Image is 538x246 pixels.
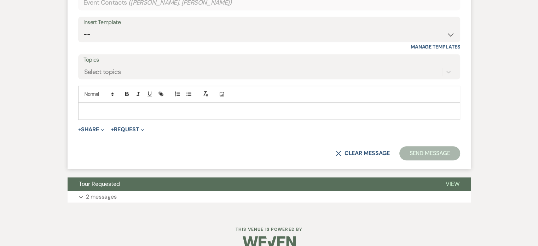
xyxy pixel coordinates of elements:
[83,17,455,28] div: Insert Template
[411,44,460,50] a: Manage Templates
[68,177,434,191] button: Tour Requested
[111,127,144,132] button: Request
[79,180,120,188] span: Tour Requested
[446,180,459,188] span: View
[111,127,114,132] span: +
[336,150,389,156] button: Clear message
[86,192,117,201] p: 2 messages
[399,146,460,160] button: Send Message
[68,191,471,203] button: 2 messages
[84,67,121,77] div: Select topics
[83,55,455,65] label: Topics
[78,127,105,132] button: Share
[434,177,471,191] button: View
[78,127,81,132] span: +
